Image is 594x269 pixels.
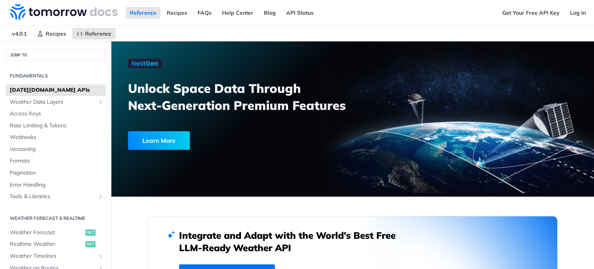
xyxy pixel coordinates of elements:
span: Weather Timelines [10,252,96,260]
span: Error Handling [10,181,104,189]
span: Reference [85,30,111,37]
a: Rate Limiting & Tokens [6,120,106,132]
a: Blog [259,7,280,19]
a: [DATE][DOMAIN_NAME] APIs [6,84,106,96]
span: Rate Limiting & Tokens [10,122,104,130]
a: Access Keys [6,108,106,120]
a: Reference [126,7,160,19]
button: Show subpages for Weather Timelines [97,253,104,259]
span: Pagination [10,169,104,177]
button: JUMP TO [6,49,106,61]
a: Recipes [33,28,70,39]
a: Error Handling [6,179,106,191]
span: v4.0.1 [8,28,31,39]
a: Realtime Weatherget [6,238,106,250]
a: Help Center [218,7,258,19]
span: Formats [10,157,104,165]
span: Realtime Weather [10,240,84,248]
h2: Weather Forecast & realtime [6,215,106,222]
a: Pagination [6,167,106,179]
span: Versioning [10,146,104,153]
a: Formats [6,155,106,167]
a: Log In [566,7,590,19]
a: Learn More [128,131,314,150]
a: API Status [282,7,318,19]
a: Versioning [6,144,106,155]
span: Tools & Libraries [10,193,96,200]
button: Show subpages for Weather Data Layers [97,99,104,105]
button: Show subpages for Tools & Libraries [97,194,104,200]
h3: Unlock Space Data Through Next-Generation Premium Features [128,80,361,114]
div: Learn More [128,131,190,150]
a: Recipes [162,7,191,19]
h2: Integrate and Adapt with the World’s Best Free LLM-Ready Weather API [179,229,407,254]
span: [DATE][DOMAIN_NAME] APIs [10,86,104,94]
a: Weather Forecastget [6,227,106,238]
a: Tools & LibrariesShow subpages for Tools & Libraries [6,191,106,202]
img: NextGen [128,59,162,68]
a: Reference [72,28,116,39]
span: Recipes [46,30,66,37]
span: get [85,241,96,247]
a: FAQs [193,7,216,19]
span: Weather Forecast [10,229,84,236]
a: Get Your Free API Key [498,7,564,19]
span: Access Keys [10,110,104,118]
span: Webhooks [10,134,104,141]
img: Tomorrow.io Weather API Docs [10,4,118,20]
a: Webhooks [6,132,106,143]
a: Weather TimelinesShow subpages for Weather Timelines [6,250,106,262]
span: get [85,230,96,236]
span: Weather Data Layers [10,98,96,106]
a: Weather Data LayersShow subpages for Weather Data Layers [6,96,106,108]
h2: Fundamentals [6,72,106,79]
